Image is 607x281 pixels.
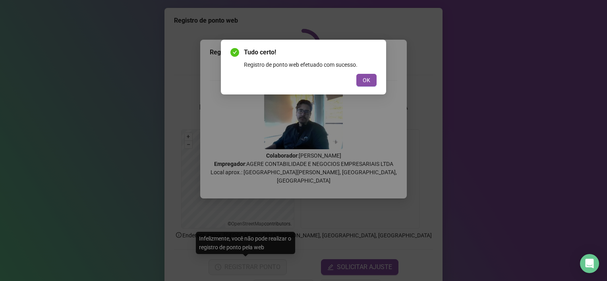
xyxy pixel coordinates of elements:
span: OK [363,76,370,85]
div: Registro de ponto web efetuado com sucesso. [244,60,377,69]
span: check-circle [230,48,239,57]
div: Open Intercom Messenger [580,254,599,273]
button: OK [356,74,377,87]
span: Tudo certo! [244,48,377,57]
